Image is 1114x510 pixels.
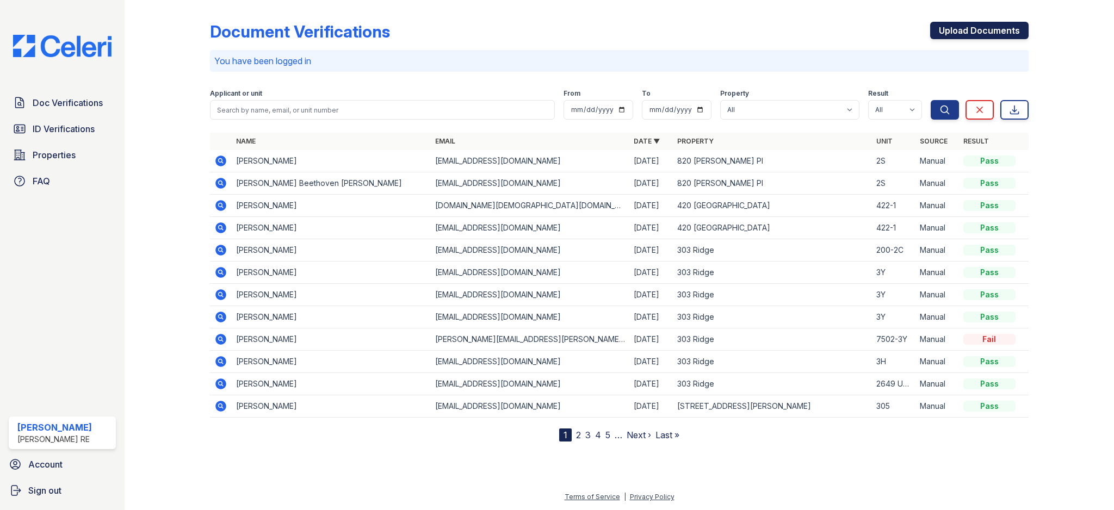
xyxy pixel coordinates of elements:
[232,150,430,172] td: [PERSON_NAME]
[872,239,915,262] td: 200-2C
[915,195,959,217] td: Manual
[630,493,674,501] a: Privacy Policy
[915,172,959,195] td: Manual
[872,172,915,195] td: 2S
[963,289,1016,300] div: Pass
[673,373,871,395] td: 303 Ridge
[232,328,430,351] td: [PERSON_NAME]
[629,150,673,172] td: [DATE]
[673,284,871,306] td: 303 Ridge
[629,373,673,395] td: [DATE]
[963,178,1016,189] div: Pass
[4,35,120,57] img: CE_Logo_Blue-a8612792a0a2168367f1c8372b55b34899dd931a85d93a1a3d3e32e68fde9ad4.png
[629,306,673,328] td: [DATE]
[210,22,390,41] div: Document Verifications
[629,351,673,373] td: [DATE]
[232,284,430,306] td: [PERSON_NAME]
[576,430,581,440] a: 2
[431,262,629,284] td: [EMAIL_ADDRESS][DOMAIN_NAME]
[963,401,1016,412] div: Pass
[629,217,673,239] td: [DATE]
[28,484,61,497] span: Sign out
[872,395,915,418] td: 305
[232,172,430,195] td: [PERSON_NAME] Beethoven [PERSON_NAME]
[629,239,673,262] td: [DATE]
[673,195,871,217] td: 420 [GEOGRAPHIC_DATA]
[963,222,1016,233] div: Pass
[915,262,959,284] td: Manual
[673,328,871,351] td: 303 Ridge
[629,262,673,284] td: [DATE]
[673,262,871,284] td: 303 Ridge
[629,395,673,418] td: [DATE]
[431,373,629,395] td: [EMAIL_ADDRESS][DOMAIN_NAME]
[872,195,915,217] td: 422-1
[232,195,430,217] td: [PERSON_NAME]
[236,137,256,145] a: Name
[673,172,871,195] td: 820 [PERSON_NAME] Pl
[615,428,622,441] span: …
[431,328,629,351] td: [PERSON_NAME][EMAIL_ADDRESS][PERSON_NAME][DOMAIN_NAME]
[431,195,629,217] td: [DOMAIN_NAME][DEMOGRAPHIC_DATA][DOMAIN_NAME]
[963,137,989,145] a: Result
[629,195,673,217] td: [DATE]
[9,144,116,166] a: Properties
[435,137,455,145] a: Email
[963,245,1016,256] div: Pass
[655,430,679,440] a: Last »
[431,395,629,418] td: [EMAIL_ADDRESS][DOMAIN_NAME]
[963,200,1016,211] div: Pass
[210,100,554,120] input: Search by name, email, or unit number
[876,137,893,145] a: Unit
[585,430,591,440] a: 3
[915,351,959,373] td: Manual
[963,156,1016,166] div: Pass
[232,306,430,328] td: [PERSON_NAME]
[232,217,430,239] td: [PERSON_NAME]
[17,421,92,434] div: [PERSON_NAME]
[915,239,959,262] td: Manual
[9,92,116,114] a: Doc Verifications
[565,493,620,501] a: Terms of Service
[872,284,915,306] td: 3Y
[33,148,76,161] span: Properties
[634,137,660,145] a: Date ▼
[642,89,651,98] label: To
[673,239,871,262] td: 303 Ridge
[915,328,959,351] td: Manual
[930,22,1029,39] a: Upload Documents
[595,430,601,440] a: 4
[232,373,430,395] td: [PERSON_NAME]
[963,267,1016,278] div: Pass
[28,458,63,471] span: Account
[673,217,871,239] td: 420 [GEOGRAPHIC_DATA]
[210,89,262,98] label: Applicant or unit
[629,284,673,306] td: [DATE]
[564,89,580,98] label: From
[431,284,629,306] td: [EMAIL_ADDRESS][DOMAIN_NAME]
[9,170,116,192] a: FAQ
[33,122,95,135] span: ID Verifications
[963,378,1016,389] div: Pass
[624,493,626,501] div: |
[915,306,959,328] td: Manual
[673,351,871,373] td: 303 Ridge
[963,334,1016,345] div: Fail
[963,312,1016,322] div: Pass
[677,137,714,145] a: Property
[33,96,103,109] span: Doc Verifications
[232,262,430,284] td: [PERSON_NAME]
[872,262,915,284] td: 3Y
[4,453,120,475] a: Account
[868,89,888,98] label: Result
[431,351,629,373] td: [EMAIL_ADDRESS][DOMAIN_NAME]
[559,428,572,441] div: 1
[232,395,430,418] td: [PERSON_NAME]
[629,172,673,195] td: [DATE]
[720,89,749,98] label: Property
[915,284,959,306] td: Manual
[4,480,120,501] a: Sign out
[9,118,116,140] a: ID Verifications
[431,239,629,262] td: [EMAIL_ADDRESS][DOMAIN_NAME]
